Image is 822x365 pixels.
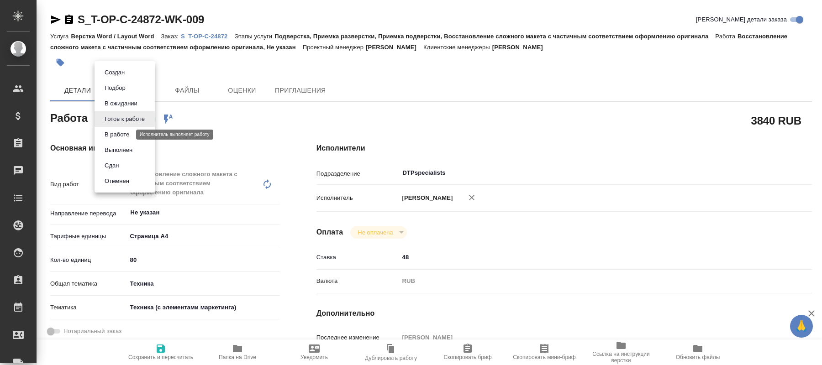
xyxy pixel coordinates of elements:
[102,130,132,140] button: В работе
[102,176,132,186] button: Отменен
[102,68,127,78] button: Создан
[102,114,148,124] button: Готов к работе
[102,145,135,155] button: Выполнен
[102,99,140,109] button: В ожидании
[102,161,121,171] button: Сдан
[102,83,128,93] button: Подбор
